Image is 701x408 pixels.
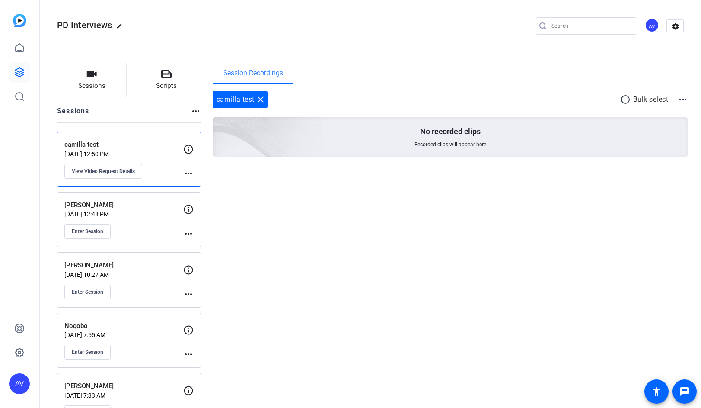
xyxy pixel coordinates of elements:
mat-icon: more_horiz [183,289,194,299]
p: [DATE] 10:27 AM [64,271,183,278]
mat-icon: accessibility [651,386,662,397]
mat-icon: radio_button_unchecked [620,94,633,105]
span: Enter Session [72,349,103,356]
span: Enter Session [72,289,103,296]
p: No recorded clips [420,126,481,137]
mat-icon: edit [116,23,127,33]
div: AV [9,373,30,394]
span: PD Interviews [57,20,112,30]
p: Noqobo [64,321,183,331]
div: camilla test [213,91,268,108]
button: View Video Request Details [64,164,142,179]
button: Enter Session [64,285,111,299]
h2: Sessions [57,106,89,122]
span: Session Recordings [223,70,283,77]
button: Enter Session [64,345,111,360]
img: embarkstudio-empty-session.png [116,31,322,219]
mat-icon: more_horiz [678,94,688,105]
p: [DATE] 7:33 AM [64,392,183,399]
p: Bulk select [633,94,669,105]
p: [PERSON_NAME] [64,381,183,391]
span: Scripts [156,81,177,91]
button: Enter Session [64,224,111,239]
mat-icon: message [679,386,690,397]
span: Enter Session [72,228,103,235]
mat-icon: close [255,94,266,105]
div: AV [645,18,659,32]
ngx-avatar: Amanda Vintinner [645,18,660,33]
p: [DATE] 12:50 PM [64,151,183,157]
mat-icon: more_horiz [183,168,194,179]
p: [PERSON_NAME] [64,200,183,210]
p: [DATE] 12:48 PM [64,211,183,218]
img: blue-gradient.svg [13,14,26,27]
span: View Video Request Details [72,168,135,175]
button: Sessions [57,63,127,97]
input: Search [551,21,629,31]
button: Scripts [132,63,201,97]
p: camilla test [64,140,183,150]
p: [DATE] 7:55 AM [64,331,183,338]
mat-icon: settings [667,20,684,33]
p: [PERSON_NAME] [64,260,183,270]
span: Recorded clips will appear here [414,141,486,148]
mat-icon: more_horiz [183,228,194,239]
mat-icon: more_horiz [191,106,201,116]
span: Sessions [78,81,105,91]
mat-icon: more_horiz [183,349,194,360]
